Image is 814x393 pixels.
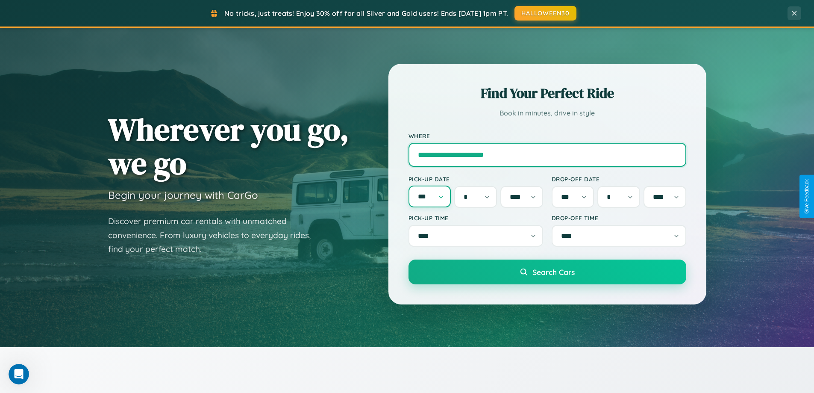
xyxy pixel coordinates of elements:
[408,175,543,183] label: Pick-up Date
[408,107,686,119] p: Book in minutes, drive in style
[9,364,29,384] iframe: Intercom live chat
[514,6,576,21] button: HALLOWEEN30
[108,214,322,256] p: Discover premium car rentals with unmatched convenience. From luxury vehicles to everyday rides, ...
[408,214,543,222] label: Pick-up Time
[552,214,686,222] label: Drop-off Time
[224,9,508,18] span: No tricks, just treats! Enjoy 30% off for all Silver and Gold users! Ends [DATE] 1pm PT.
[804,179,810,214] div: Give Feedback
[408,132,686,139] label: Where
[408,260,686,284] button: Search Cars
[108,189,258,201] h3: Begin your journey with CarGo
[108,112,349,180] h1: Wherever you go, we go
[408,84,686,103] h2: Find Your Perfect Ride
[552,175,686,183] label: Drop-off Date
[532,267,575,277] span: Search Cars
